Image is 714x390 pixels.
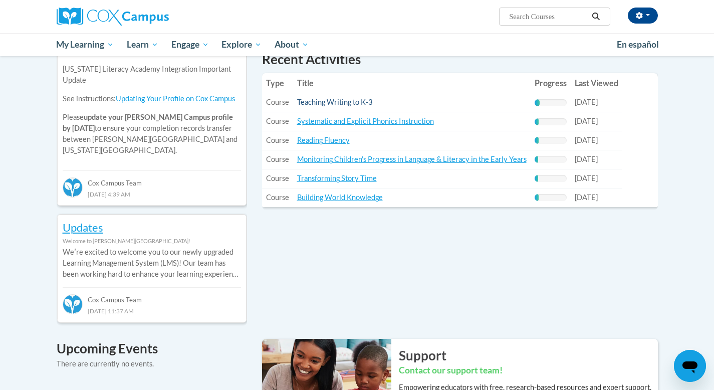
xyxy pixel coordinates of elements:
[575,155,598,163] span: [DATE]
[575,174,598,182] span: [DATE]
[63,170,241,188] div: Cox Campus Team
[56,39,114,51] span: My Learning
[63,287,241,305] div: Cox Campus Team
[535,194,539,201] div: Progress, %
[221,39,262,51] span: Explore
[535,137,539,144] div: Progress, %
[50,33,121,56] a: My Learning
[165,33,215,56] a: Engage
[63,236,241,247] div: Welcome to [PERSON_NAME][GEOGRAPHIC_DATA]!
[171,39,209,51] span: Engage
[399,364,658,377] h3: Contact our support team!
[266,193,289,202] span: Course
[297,174,377,182] a: Transforming Story Time
[42,33,673,56] div: Main menu
[531,73,571,93] th: Progress
[120,33,165,56] a: Learn
[57,8,169,26] img: Cox Campus
[508,11,588,23] input: Search Courses
[275,39,309,51] span: About
[628,8,658,24] button: Account Settings
[63,177,83,198] img: Cox Campus Team
[262,50,658,68] h1: Recent Activities
[266,155,289,163] span: Course
[63,221,103,234] a: Updates
[535,156,538,163] div: Progress, %
[63,188,241,200] div: [DATE] 4:39 AM
[399,346,658,364] h2: Support
[297,155,527,163] a: Monitoring Children's Progress in Language & Literacy in the Early Years
[535,99,540,106] div: Progress, %
[610,34,665,55] a: En español
[575,117,598,125] span: [DATE]
[297,117,434,125] a: Systematic and Explicit Phonics Instruction
[535,175,538,182] div: Progress, %
[571,73,622,93] th: Last Viewed
[266,117,289,125] span: Course
[63,93,241,104] p: See instructions:
[127,39,158,51] span: Learn
[575,98,598,106] span: [DATE]
[575,193,598,202] span: [DATE]
[266,136,289,144] span: Course
[297,136,350,144] a: Reading Fluency
[63,247,241,280] p: Weʹre excited to welcome you to our newly upgraded Learning Management System (LMS)! Our team has...
[293,73,531,93] th: Title
[617,39,659,50] span: En español
[57,8,247,26] a: Cox Campus
[63,305,241,316] div: [DATE] 11:37 AM
[297,98,373,106] a: Teaching Writing to K-3
[63,113,233,132] b: update your [PERSON_NAME] Campus profile by [DATE]
[63,64,241,86] p: [US_STATE] Literacy Academy Integration Important Update
[215,33,268,56] a: Explore
[57,359,154,368] span: There are currently no events.
[63,294,83,314] img: Cox Campus Team
[268,33,315,56] a: About
[57,339,247,358] h4: Upcoming Events
[535,118,539,125] div: Progress, %
[588,11,603,23] button: Search
[63,57,241,163] div: Please to ensure your completion records transfer between [PERSON_NAME][GEOGRAPHIC_DATA] and [US_...
[116,94,235,103] a: Updating Your Profile on Cox Campus
[266,174,289,182] span: Course
[262,73,293,93] th: Type
[297,193,383,202] a: Building World Knowledge
[674,350,706,382] iframe: Button to launch messaging window
[575,136,598,144] span: [DATE]
[266,98,289,106] span: Course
